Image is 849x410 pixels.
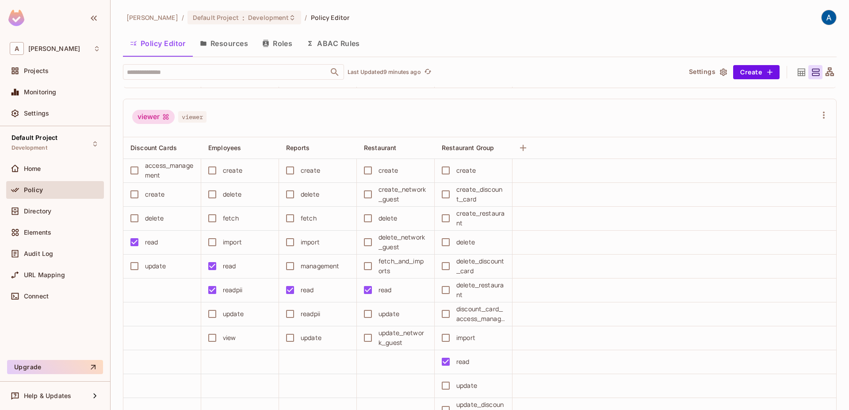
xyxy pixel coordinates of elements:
span: Settings [24,110,49,117]
span: Monitoring [24,89,57,96]
div: delete [301,190,319,199]
li: / [182,13,184,22]
span: Click to refresh data [421,67,433,77]
span: Help & Updates [24,392,71,399]
span: Restaurant [364,144,397,151]
div: fetch [223,213,239,223]
span: refresh [424,68,432,77]
div: delete [379,213,397,223]
div: import [223,237,242,247]
div: management [301,261,340,271]
div: create_network_guest [379,185,427,204]
div: create_restaurant [456,209,505,228]
img: SReyMgAAAABJRU5ErkJggg== [8,10,24,26]
p: Last Updated 9 minutes ago [348,69,421,76]
span: the active workspace [126,13,178,22]
div: view [223,333,236,343]
span: Directory [24,208,51,215]
div: viewer [132,110,175,124]
div: delete_restaurant [456,280,505,300]
div: create [223,166,242,175]
div: discount_card_access_management [456,304,505,324]
span: Audit Log [24,250,53,257]
span: Employees [208,144,241,151]
span: : [242,14,245,21]
span: Development [11,144,47,151]
button: Create [733,65,780,79]
div: update [379,309,399,319]
div: read [223,261,236,271]
div: update [223,309,244,319]
div: create [145,190,164,199]
span: URL Mapping [24,271,65,278]
span: Discount Cards [130,144,177,151]
span: Elements [24,229,51,236]
span: Workspace: Aman Sharma [28,45,80,52]
button: Resources [193,32,255,54]
div: update_network_guest [379,328,427,348]
span: Connect [24,293,49,300]
span: viewer [178,111,207,123]
span: Projects [24,67,49,74]
div: fetch_and_imports [379,256,427,276]
img: Aman Sharma [822,10,836,25]
div: delete [223,190,241,199]
span: Development [248,13,289,22]
div: delete [145,213,164,223]
button: Upgrade [7,360,103,374]
div: access_management [145,161,194,180]
div: delete_discount_card [456,256,505,276]
div: update [456,381,477,391]
div: create [301,166,320,175]
div: read [379,285,392,295]
div: import [456,333,475,343]
span: Default Project [193,13,239,22]
div: import [301,237,320,247]
span: Reports [286,144,310,151]
span: Home [24,165,41,172]
button: ABAC Rules [299,32,367,54]
div: read [301,285,314,295]
li: / [305,13,307,22]
div: delete [456,237,475,247]
div: read [456,357,470,367]
div: create [456,166,476,175]
button: Open [329,66,341,78]
div: create [379,166,398,175]
div: fetch [301,213,317,223]
div: readpii [301,309,320,319]
div: update [145,261,166,271]
button: Policy Editor [123,32,193,54]
div: read [145,237,158,247]
button: Roles [255,32,299,54]
span: Policy [24,186,43,193]
div: delete_network_guest [379,232,427,252]
div: create_discount_card [456,185,505,204]
span: Default Project [11,134,57,141]
button: refresh [423,67,433,77]
span: Policy Editor [311,13,350,22]
div: readpii [223,285,242,295]
span: A [10,42,24,55]
button: Settings [685,65,730,79]
span: Restaurant Group [442,144,494,151]
div: update [301,333,321,343]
